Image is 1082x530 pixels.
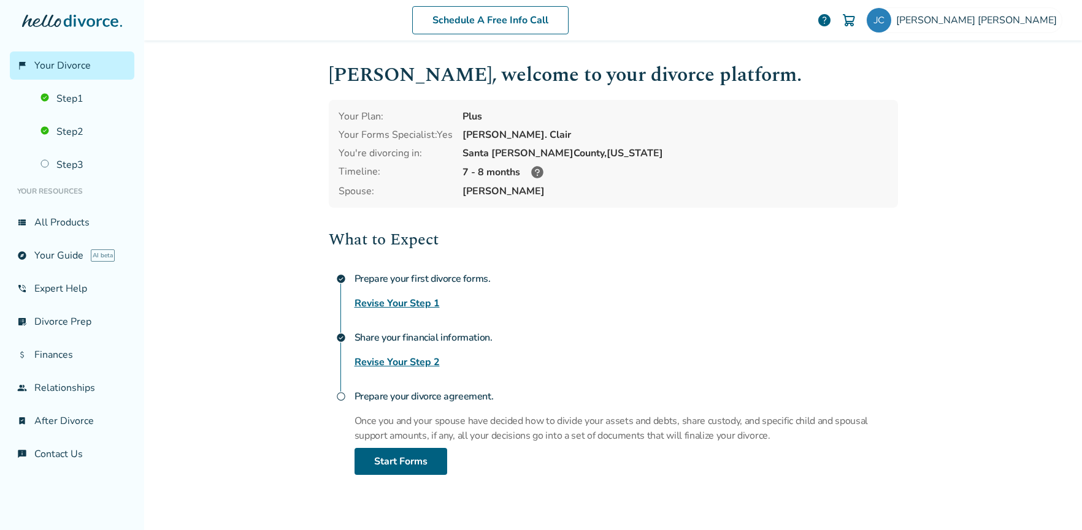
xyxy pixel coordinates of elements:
div: 7 - 8 months [462,165,888,180]
a: exploreYour GuideAI beta [10,241,134,270]
div: Your Forms Specialist: Yes [339,128,453,142]
span: Spouse: [339,184,453,198]
span: AI beta [91,249,115,262]
span: flag_2 [17,61,27,70]
div: Santa [PERSON_NAME] County, [US_STATE] [462,146,888,160]
span: check_circle [336,274,346,284]
h4: Prepare your first divorce forms. [355,267,898,291]
span: chat_info [17,449,27,459]
h4: Share your financial information. [355,325,898,350]
div: Your Plan: [339,110,453,123]
a: view_listAll Products [10,208,134,237]
a: flag_2Your Divorce [10,51,134,80]
span: attach_money [17,350,27,360]
div: [PERSON_NAME]. Clair [462,128,888,142]
p: Once you and your spouse have decided how to divide your assets and debts, share custody, and spe... [355,414,898,443]
span: radio_button_unchecked [336,392,346,401]
a: Step2 [33,118,134,146]
a: chat_infoContact Us [10,440,134,468]
span: Your Divorce [34,59,91,72]
iframe: Chat Widget [1021,471,1082,530]
a: Revise Your Step 2 [355,355,440,369]
div: Plus [462,110,888,123]
a: phone_in_talkExpert Help [10,274,134,303]
span: view_list [17,218,27,227]
img: jessica.chung.e@gmail.com [867,8,891,32]
a: Step1 [33,85,134,113]
div: Timeline: [339,165,453,180]
h2: What to Expect [329,227,898,252]
span: bookmark_check [17,416,27,426]
a: Step3 [33,151,134,179]
h4: Prepare your divorce agreement. [355,384,898,409]
a: help [817,13,832,28]
a: Revise Your Step 1 [355,296,440,311]
div: You're divorcing in: [339,146,453,160]
li: Your Resources [10,179,134,203]
a: bookmark_checkAfter Divorce [10,407,134,435]
a: Start Forms [355,448,447,475]
a: attach_moneyFinances [10,341,134,369]
span: group [17,383,27,393]
span: list_alt_check [17,317,27,327]
a: list_alt_checkDivorce Prep [10,308,134,336]
span: explore [17,251,27,260]
img: Cart [842,13,856,28]
h1: [PERSON_NAME] , welcome to your divorce platform. [329,60,898,90]
span: [PERSON_NAME] [462,184,888,198]
span: check_circle [336,333,346,343]
span: [PERSON_NAME] [PERSON_NAME] [896,13,1062,27]
a: groupRelationships [10,374,134,402]
span: phone_in_talk [17,284,27,293]
a: Schedule A Free Info Call [412,6,569,34]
